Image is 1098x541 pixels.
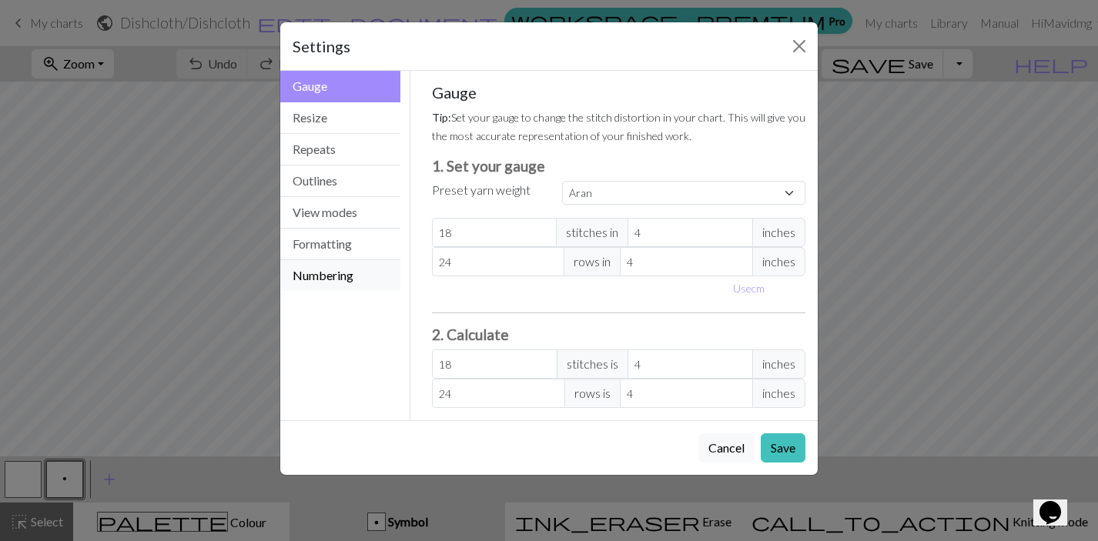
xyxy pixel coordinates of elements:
[432,326,806,343] h3: 2. Calculate
[280,260,400,291] button: Numbering
[432,83,806,102] h5: Gauge
[432,111,451,124] strong: Tip:
[787,34,812,58] button: Close
[432,181,531,199] label: Preset yarn weight
[280,102,400,134] button: Resize
[761,433,805,463] button: Save
[564,247,621,276] span: rows in
[280,229,400,260] button: Formatting
[698,433,755,463] button: Cancel
[752,218,805,247] span: inches
[432,111,805,142] small: Set your gauge to change the stitch distortion in your chart. This will give you the most accurat...
[280,71,400,102] button: Gauge
[556,218,628,247] span: stitches in
[564,379,621,408] span: rows is
[280,197,400,229] button: View modes
[752,349,805,379] span: inches
[1033,479,1083,526] iframe: chat widget
[726,276,772,300] button: Usecm
[280,165,400,197] button: Outlines
[432,157,806,175] h3: 1. Set your gauge
[280,134,400,165] button: Repeats
[752,247,805,276] span: inches
[752,379,805,408] span: inches
[293,35,350,58] h5: Settings
[557,349,628,379] span: stitches is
